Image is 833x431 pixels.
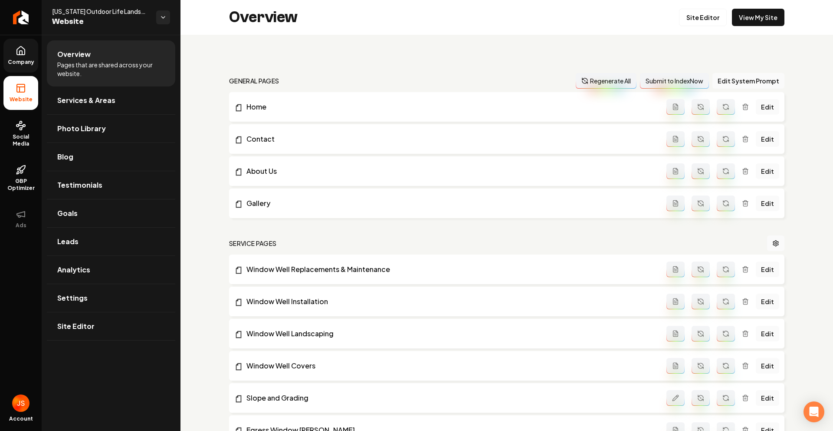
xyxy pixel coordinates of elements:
[47,143,175,171] a: Blog
[756,326,779,341] a: Edit
[3,202,38,236] button: Ads
[229,76,279,85] h2: general pages
[229,239,277,248] h2: Service Pages
[47,86,175,114] a: Services & Areas
[756,99,779,115] a: Edit
[234,393,666,403] a: Slope and Grading
[234,328,666,339] a: Window Well Landscaping
[47,115,175,143] a: Photo Library
[3,178,38,192] span: GBP Optimizer
[234,102,666,112] a: Home
[47,199,175,227] a: Goals
[666,294,685,309] button: Add admin page prompt
[57,236,79,247] span: Leads
[234,198,666,209] a: Gallery
[576,73,636,89] button: Regenerate All
[6,96,36,103] span: Website
[47,171,175,199] a: Testimonials
[57,49,91,60] span: Overview
[4,59,38,66] span: Company
[712,73,784,89] button: Edit System Prompt
[666,390,685,406] button: Edit admin page prompt
[640,73,709,89] button: Submit to IndexNow
[3,158,38,199] a: GBP Optimizer
[756,390,779,406] a: Edit
[12,395,30,412] img: James Shamoun
[732,9,784,26] a: View My Site
[47,228,175,255] a: Leads
[756,196,779,211] a: Edit
[666,163,685,179] button: Add admin page prompt
[47,256,175,284] a: Analytics
[679,9,727,26] a: Site Editor
[666,131,685,147] button: Add admin page prompt
[234,361,666,371] a: Window Well Covers
[57,208,78,219] span: Goals
[3,39,38,73] a: Company
[57,95,115,106] span: Services & Areas
[756,358,779,374] a: Edit
[52,7,149,16] span: [US_STATE] Outdoor Life Landscaping [PERSON_NAME]
[57,152,73,162] span: Blog
[12,222,30,229] span: Ads
[756,131,779,147] a: Edit
[666,196,685,211] button: Add admin page prompt
[666,326,685,341] button: Add admin page prompt
[57,60,165,78] span: Pages that are shared across your website.
[3,113,38,154] a: Social Media
[57,321,95,332] span: Site Editor
[57,293,88,303] span: Settings
[756,163,779,179] a: Edit
[57,265,90,275] span: Analytics
[666,262,685,277] button: Add admin page prompt
[234,166,666,176] a: About Us
[229,9,298,26] h2: Overview
[52,16,149,28] span: Website
[234,264,666,275] a: Window Well Replacements & Maintenance
[9,415,33,422] span: Account
[3,133,38,147] span: Social Media
[12,395,30,412] button: Open user button
[666,358,685,374] button: Add admin page prompt
[234,296,666,307] a: Window Well Installation
[47,284,175,312] a: Settings
[47,312,175,340] a: Site Editor
[803,401,824,422] div: Open Intercom Messenger
[57,123,106,134] span: Photo Library
[756,262,779,277] a: Edit
[13,10,29,24] img: Rebolt Logo
[666,99,685,115] button: Add admin page prompt
[756,294,779,309] a: Edit
[234,134,666,144] a: Contact
[57,180,102,190] span: Testimonials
